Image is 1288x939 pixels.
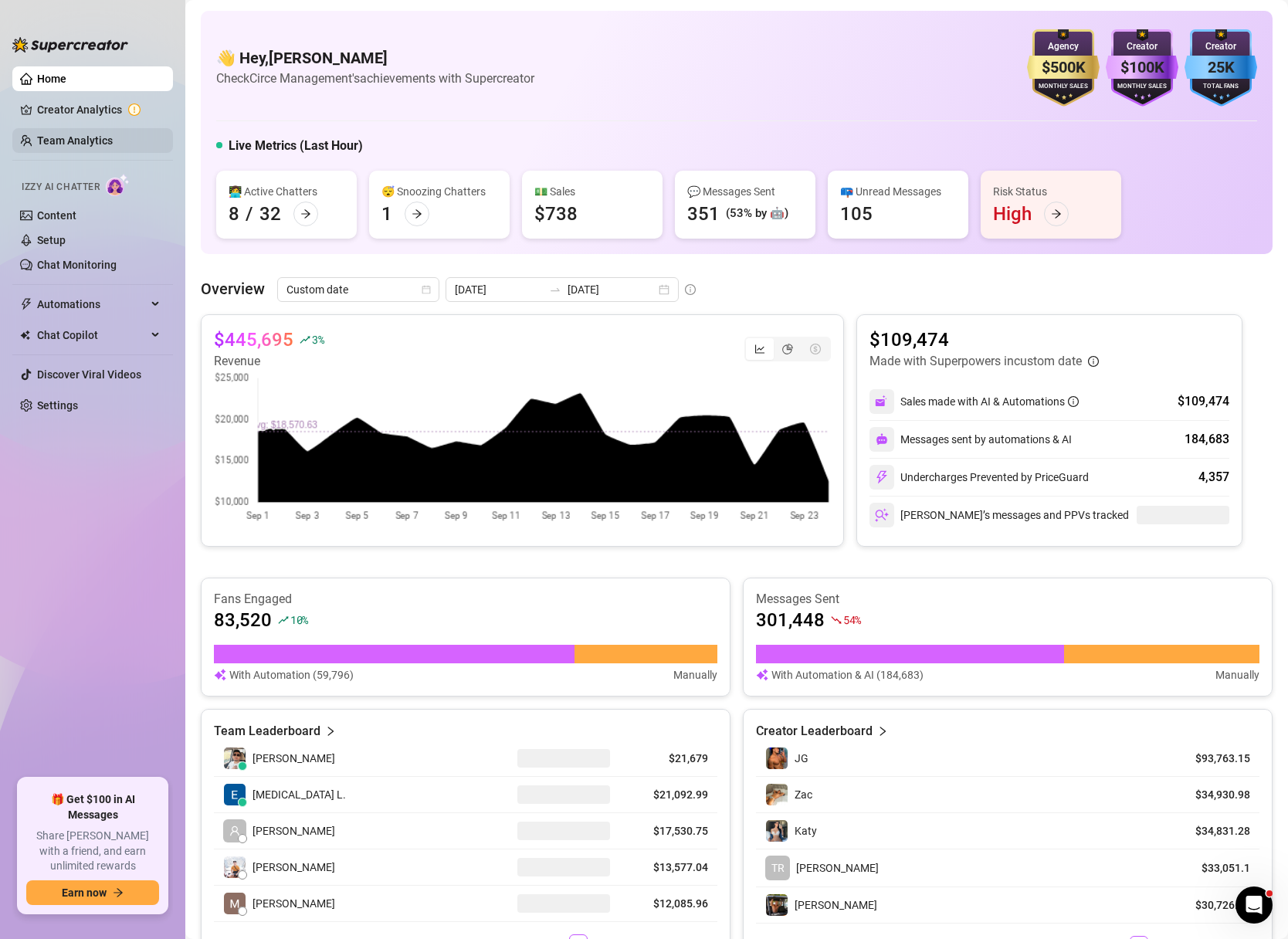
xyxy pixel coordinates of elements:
div: Creator [1106,39,1178,54]
span: user [229,825,240,836]
div: 👩‍💻 Active Chatters [229,183,344,200]
a: Home [37,73,66,85]
span: Share [PERSON_NAME] with a friend, and earn unlimited rewards [26,829,159,874]
article: Made with Superpowers in custom date [869,352,1082,371]
div: 4,357 [1198,468,1229,486]
a: Setup [37,234,66,246]
span: Automations [37,292,147,317]
img: JG [766,747,788,769]
div: 💵 Sales [534,183,650,200]
div: $738 [534,202,578,226]
span: arrow-right [412,208,422,219]
article: Revenue [214,352,324,371]
span: [PERSON_NAME] [253,895,335,912]
article: $12,085.96 [629,896,708,911]
article: $30,726.99 [1180,897,1250,913]
img: Nathan [766,894,788,916]
span: Earn now [62,886,107,899]
div: Total Fans [1185,82,1257,92]
a: Content [37,209,76,222]
input: Start date [455,281,543,298]
input: End date [568,281,656,298]
div: [PERSON_NAME]’s messages and PPVs tracked [869,503,1129,527]
span: [PERSON_NAME] [253,822,335,839]
article: $109,474 [869,327,1099,352]
span: right [325,722,336,741]
article: Messages Sent [756,591,1259,608]
span: [PERSON_NAME] [796,862,879,874]
img: AI Chatter [106,174,130,196]
img: svg%3e [875,470,889,484]
img: svg%3e [875,395,889,408]
article: $445,695 [214,327,293,352]
a: Chat Monitoring [37,259,117,271]
article: 83,520 [214,608,272,632]
div: Monthly Sales [1027,82,1100,92]
article: $33,051.1 [1180,860,1250,876]
span: Izzy AI Chatter [22,180,100,195]
img: Chat Copilot [20,330,30,341]
article: Manually [673,666,717,683]
a: Creator Analytics exclamation-circle [37,97,161,122]
span: JG [795,752,808,764]
article: Check Circe Management's achievements with Supercreator [216,69,534,88]
span: Katy [795,825,817,837]
span: calendar [422,285,431,294]
span: rise [300,334,310,345]
span: swap-right [549,283,561,296]
div: Risk Status [993,183,1109,200]
img: logo-BBDzfeDw.svg [12,37,128,53]
div: segmented control [744,337,831,361]
article: $34,831.28 [1180,823,1250,839]
div: 184,683 [1185,430,1229,449]
h4: 👋 Hey, [PERSON_NAME] [216,47,534,69]
img: gold-badge-CigiZidd.svg [1027,29,1100,107]
span: right [877,722,888,741]
img: Exon Locsin [224,784,246,805]
span: [PERSON_NAME] [253,859,335,876]
a: Settings [37,399,78,412]
img: Zac [766,784,788,805]
span: arrow-right [300,208,311,219]
article: With Automation (59,796) [229,666,354,683]
div: Monthly Sales [1106,82,1178,92]
article: $34,930.98 [1180,787,1250,802]
span: TR [771,859,785,876]
img: Katy [766,820,788,842]
span: Zac [795,788,812,801]
span: info-circle [1068,396,1079,407]
span: Custom date [286,278,430,301]
article: With Automation & AI (184,683) [771,666,924,683]
article: Overview [201,277,265,300]
img: svg%3e [876,433,888,446]
span: arrow-right [113,887,124,898]
div: 105 [840,202,873,226]
img: svg%3e [214,666,226,683]
span: thunderbolt [20,298,32,310]
img: svg%3e [756,666,768,683]
div: Undercharges Prevented by PriceGuard [869,465,1089,490]
article: 301,448 [756,608,825,632]
span: 54 % [843,612,861,627]
div: $109,474 [1178,392,1229,411]
div: $500K [1027,56,1100,80]
div: Agency [1027,39,1100,54]
span: arrow-right [1051,208,1062,219]
div: 25K [1185,56,1257,80]
img: Jayson Roa [224,856,246,878]
span: pie-chart [782,344,793,354]
article: Manually [1215,666,1259,683]
span: [PERSON_NAME] [253,750,335,767]
span: info-circle [1088,356,1099,367]
div: (53% by 🤖) [726,205,788,223]
div: 😴 Snoozing Chatters [381,183,497,200]
img: purple-badge-B9DA21FR.svg [1106,29,1178,107]
span: 10 % [290,612,308,627]
span: to [549,283,561,296]
article: $21,679 [629,751,708,766]
img: Rick Gino Tarce… [224,747,246,769]
span: dollar-circle [810,344,821,354]
span: [PERSON_NAME] [795,899,877,911]
img: blue-badge-DgoSNQY1.svg [1185,29,1257,107]
button: Earn nowarrow-right [26,880,159,905]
